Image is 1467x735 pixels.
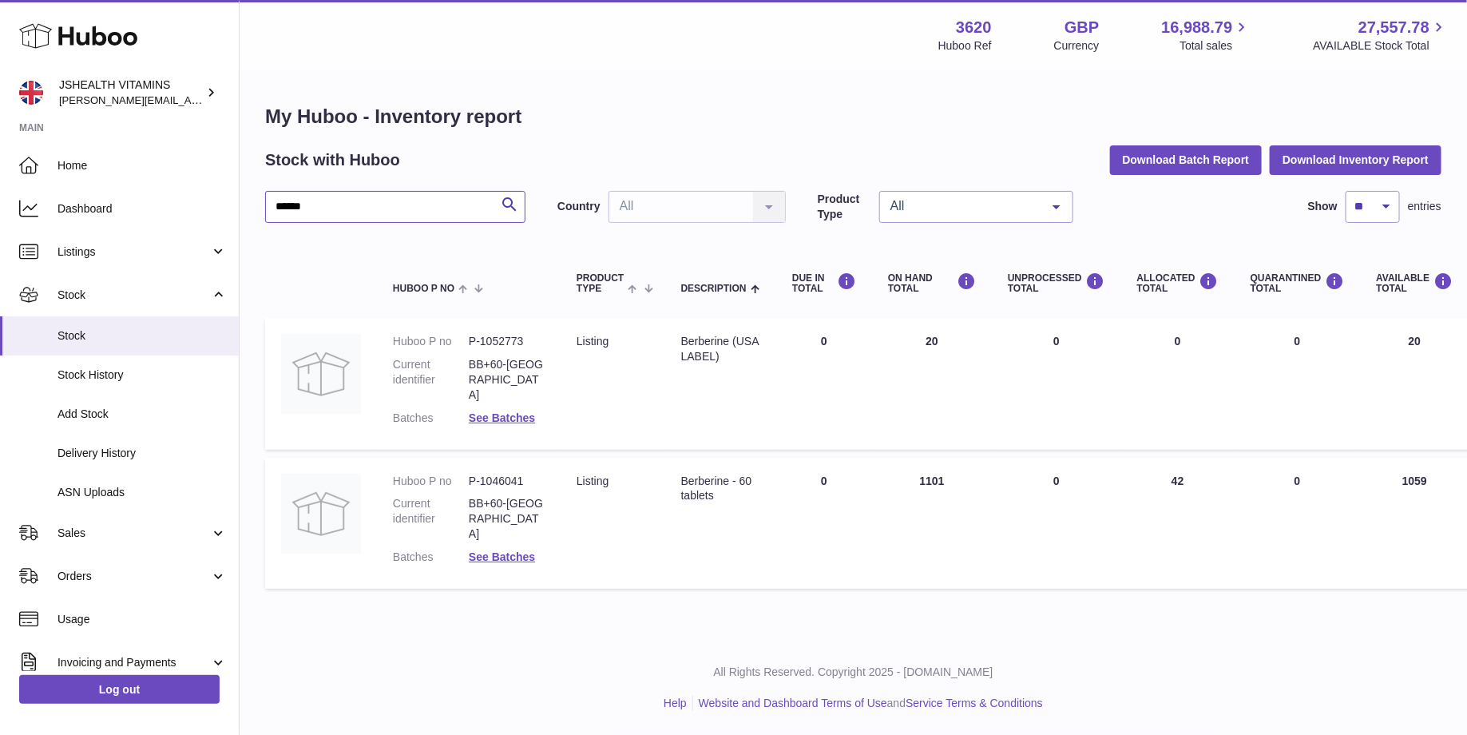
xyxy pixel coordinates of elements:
[57,367,227,383] span: Stock History
[1251,272,1345,294] div: QUARANTINED Total
[393,550,469,565] dt: Batches
[393,496,469,542] dt: Current identifier
[57,446,227,461] span: Delivery History
[393,474,469,489] dt: Huboo P no
[577,335,609,348] span: listing
[1121,458,1235,589] td: 42
[886,198,1041,214] span: All
[59,93,320,106] span: [PERSON_NAME][EMAIL_ADDRESS][DOMAIN_NAME]
[57,569,210,584] span: Orders
[469,334,545,349] dd: P-1052773
[1377,272,1453,294] div: AVAILABLE Total
[664,697,687,709] a: Help
[469,357,545,403] dd: BB+60-[GEOGRAPHIC_DATA]
[1313,17,1448,54] a: 27,557.78 AVAILABLE Stock Total
[1295,335,1301,348] span: 0
[1358,17,1429,38] span: 27,557.78
[938,38,992,54] div: Huboo Ref
[1313,38,1448,54] span: AVAILABLE Stock Total
[57,328,227,344] span: Stock
[693,696,1043,711] li: and
[57,244,210,260] span: Listings
[469,411,535,424] a: See Batches
[681,284,747,294] span: Description
[776,318,872,449] td: 0
[393,357,469,403] dt: Current identifier
[557,199,601,214] label: Country
[1180,38,1251,54] span: Total sales
[252,665,1454,680] p: All Rights Reserved. Copyright 2025 - [DOMAIN_NAME]
[872,318,992,449] td: 20
[393,334,469,349] dt: Huboo P no
[1270,145,1441,174] button: Download Inventory Report
[992,458,1121,589] td: 0
[281,474,361,554] img: product image
[888,272,976,294] div: ON HAND Total
[872,458,992,589] td: 1101
[393,411,469,426] dt: Batches
[699,697,887,709] a: Website and Dashboard Terms of Use
[992,318,1121,449] td: 0
[57,485,227,500] span: ASN Uploads
[1054,38,1100,54] div: Currency
[1161,17,1251,54] a: 16,988.79 Total sales
[681,334,760,364] div: Berberine (USA LABEL)
[906,697,1043,709] a: Service Terms & Conditions
[1161,17,1232,38] span: 16,988.79
[681,474,760,504] div: Berberine - 60 tablets
[57,288,210,303] span: Stock
[57,158,227,173] span: Home
[577,475,609,487] span: listing
[1408,199,1441,214] span: entries
[469,474,545,489] dd: P-1046041
[57,407,227,422] span: Add Stock
[265,149,400,171] h2: Stock with Huboo
[469,550,535,563] a: See Batches
[469,496,545,542] dd: BB+60-[GEOGRAPHIC_DATA]
[393,284,454,294] span: Huboo P no
[1110,145,1263,174] button: Download Batch Report
[59,77,203,108] div: JSHEALTH VITAMINS
[57,201,227,217] span: Dashboard
[1308,199,1338,214] label: Show
[1008,272,1105,294] div: UNPROCESSED Total
[956,17,992,38] strong: 3620
[1137,272,1219,294] div: ALLOCATED Total
[57,612,227,627] span: Usage
[1121,318,1235,449] td: 0
[57,526,210,541] span: Sales
[281,334,361,414] img: product image
[792,272,856,294] div: DUE IN TOTAL
[19,81,43,105] img: francesca@jshealthvitamins.com
[19,675,220,704] a: Log out
[577,273,624,294] span: Product Type
[776,458,872,589] td: 0
[57,655,210,670] span: Invoicing and Payments
[1065,17,1099,38] strong: GBP
[1295,475,1301,487] span: 0
[265,104,1441,129] h1: My Huboo - Inventory report
[818,192,871,222] label: Product Type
